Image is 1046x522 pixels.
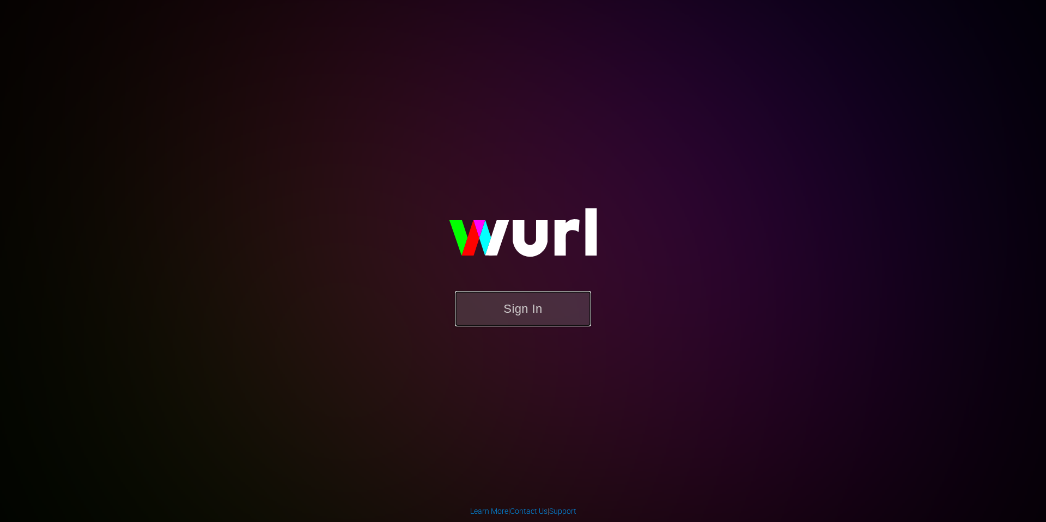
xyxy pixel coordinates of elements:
a: Contact Us [510,507,548,515]
a: Support [549,507,576,515]
button: Sign In [455,291,591,326]
img: wurl-logo-on-black-223613ac3d8ba8fe6dc639794a292ebdb59501304c7dfd60c99c58986ef67473.svg [414,185,632,290]
div: | | [470,506,576,517]
a: Learn More [470,507,508,515]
